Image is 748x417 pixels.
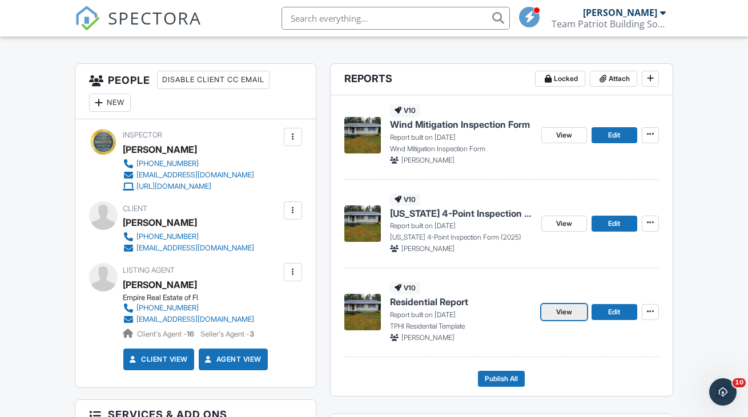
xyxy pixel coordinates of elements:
[75,64,316,119] h3: People
[123,276,197,293] a: [PERSON_NAME]
[123,204,147,213] span: Client
[75,15,202,39] a: SPECTORA
[709,378,737,406] iframe: Intercom live chat
[123,293,263,302] div: Empire Real Estate of Fl
[200,330,254,338] span: Seller's Agent -
[123,214,197,231] div: [PERSON_NAME]
[552,18,666,30] div: Team Patriot Building Solutions
[123,242,254,254] a: [EMAIL_ADDRESS][DOMAIN_NAME]
[123,181,254,192] a: [URL][DOMAIN_NAME]
[108,6,202,30] span: SPECTORA
[136,232,199,241] div: [PHONE_NUMBER]
[123,169,254,181] a: [EMAIL_ADDRESS][DOMAIN_NAME]
[157,71,270,89] div: Disable Client CC Email
[281,7,510,30] input: Search everything...
[203,354,262,365] a: Agent View
[123,141,197,158] div: [PERSON_NAME]
[123,231,254,242] a: [PHONE_NUMBER]
[187,330,194,338] strong: 16
[123,266,175,274] span: Listing Agent
[137,330,196,338] span: Client's Agent -
[733,378,746,387] span: 10
[123,302,254,314] a: [PHONE_NUMBER]
[583,7,657,18] div: [PERSON_NAME]
[89,94,131,112] div: New
[250,330,254,338] strong: 3
[136,171,254,180] div: [EMAIL_ADDRESS][DOMAIN_NAME]
[123,158,254,169] a: [PHONE_NUMBER]
[123,131,162,139] span: Inspector
[136,303,199,313] div: [PHONE_NUMBER]
[136,182,211,191] div: [URL][DOMAIN_NAME]
[75,6,100,31] img: The Best Home Inspection Software - Spectora
[136,315,254,324] div: [EMAIL_ADDRESS][DOMAIN_NAME]
[123,314,254,325] a: [EMAIL_ADDRESS][DOMAIN_NAME]
[136,244,254,253] div: [EMAIL_ADDRESS][DOMAIN_NAME]
[127,354,188,365] a: Client View
[136,159,199,168] div: [PHONE_NUMBER]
